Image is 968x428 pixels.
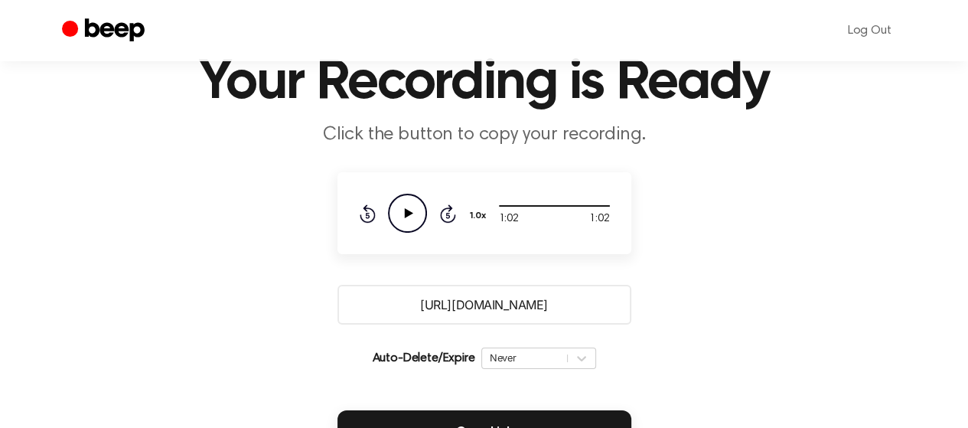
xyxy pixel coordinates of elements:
[191,123,778,148] p: Click the button to copy your recording.
[490,351,559,365] div: Never
[468,203,492,229] button: 1.0x
[833,12,907,49] a: Log Out
[62,16,148,46] a: Beep
[93,55,876,110] h1: Your Recording is Ready
[499,211,519,227] span: 1:02
[589,211,609,227] span: 1:02
[372,349,474,368] p: Auto-Delete/Expire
